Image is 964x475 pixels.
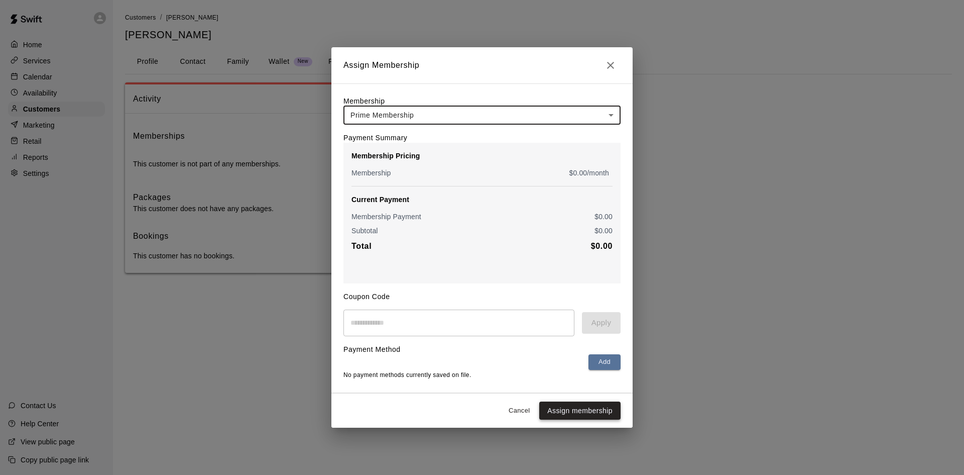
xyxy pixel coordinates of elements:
[503,403,535,419] button: Cancel
[591,242,613,250] b: $ 0.00
[351,195,613,205] p: Current Payment
[331,47,633,83] h2: Assign Membership
[594,212,613,222] p: $ 0.00
[539,402,621,420] button: Assign membership
[588,354,621,370] button: Add
[343,97,385,105] label: Membership
[351,151,613,161] p: Membership Pricing
[569,168,609,178] p: $ 0.00 / month
[594,226,613,236] p: $ 0.00
[351,212,421,222] p: Membership Payment
[343,345,401,353] label: Payment Method
[351,226,378,236] p: Subtotal
[343,134,407,142] label: Payment Summary
[351,242,372,250] b: Total
[343,293,390,301] label: Coupon Code
[343,371,471,378] span: No payment methods currently saved on file.
[343,106,621,125] div: Prime Membership
[600,55,621,75] button: Close
[351,168,391,178] p: Membership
